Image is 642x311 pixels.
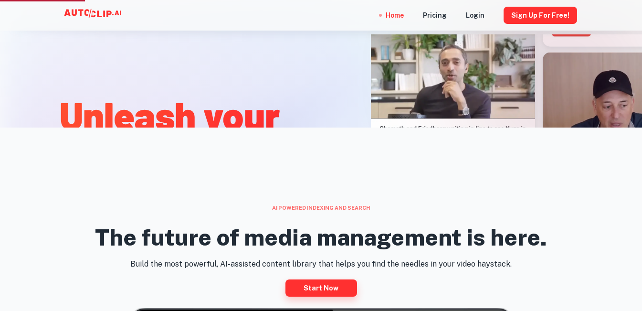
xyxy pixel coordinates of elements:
p: Build the most powerful, AI-assisted content library that helps you find the needles in your vide... [46,258,596,270]
button: Sign Up for free! [504,7,577,24]
h2: The future of media management is here. [95,224,547,251]
a: Start now [285,279,357,297]
div: AI powered indexing and search [46,204,596,212]
h1: Unleash your video library. [60,94,289,178]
